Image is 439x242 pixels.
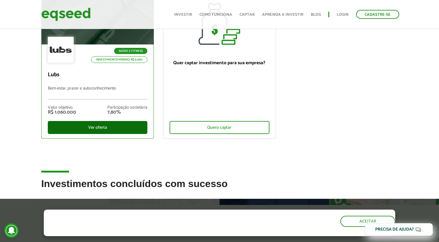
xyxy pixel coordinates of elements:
a: Aprenda a investir [262,13,303,17]
button: Aceitar [340,216,395,227]
a: Cadastre-se [356,10,399,19]
a: Blog [311,13,321,17]
p: Bem-estar, prazer e autoconhecimento [48,86,148,99]
p: Quer captar investimento para sua empresa? [170,60,269,66]
a: Login [337,13,349,17]
h2: Investimentos concluídos com sucesso [41,178,398,198]
a: Captar [240,13,255,17]
div: Quero captar [170,121,269,134]
p: Investimento mínimo: R$ 5.000 [91,56,147,63]
a: Como funciona [199,13,232,17]
p: Ao clicar em "aceitar", você aceita nossa . [44,230,255,236]
p: Saúde e Fitness [114,48,147,54]
div: 7,80% [107,110,147,115]
img: EqSeed [41,6,91,23]
a: política de privacidade e de cookies [125,231,196,236]
div: R$ 1.060.000 [48,110,76,115]
div: Valor objetivo [48,106,76,110]
div: Ver oferta [48,121,148,134]
div: Participação societária [107,106,147,110]
p: Lubs [48,72,148,78]
h5: O site da EqSeed utiliza cookies para melhorar sua navegação. [44,210,255,229]
a: Investir [174,13,192,17]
